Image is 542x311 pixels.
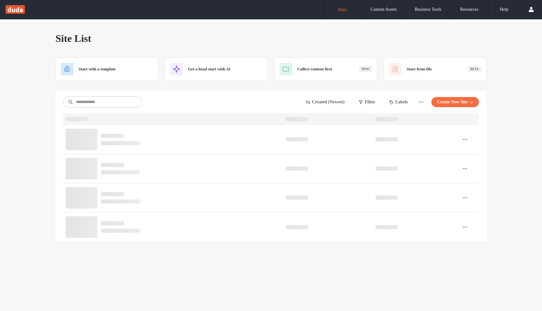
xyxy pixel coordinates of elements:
[79,66,116,72] span: Start with a template
[300,97,351,107] button: Created (Newest)
[188,66,230,72] span: Get a head start with AI
[338,7,347,12] label: Sites
[384,57,487,81] div: Start from fileBeta
[468,66,481,72] div: Beta
[55,32,91,45] span: Site List
[460,7,479,12] label: Resources
[353,97,381,107] button: Filter
[55,57,158,81] div: Start with a template
[384,97,414,107] button: Labels
[500,7,508,12] label: Help
[274,57,377,81] div: Collect content firstNew
[431,97,479,107] button: Create New Site
[297,66,332,72] span: Collect content first
[359,66,372,72] div: New
[407,66,432,72] span: Start from file
[371,7,397,12] label: Custom Assets
[415,7,442,12] label: Business Tools
[165,57,268,81] div: Get a head start with AI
